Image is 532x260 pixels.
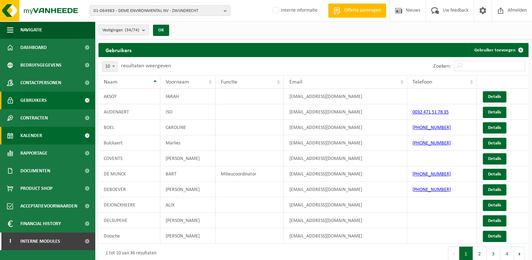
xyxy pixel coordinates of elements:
[433,63,451,69] label: Zoeken:
[20,162,50,180] span: Documenten
[153,25,169,36] button: OK
[483,231,506,242] a: Details
[469,43,528,57] a: Gebruiker toevoegen
[160,135,216,151] td: Marlies
[412,125,451,130] a: [PHONE_NUMBER]
[160,213,216,228] td: [PERSON_NAME]
[98,228,160,244] td: Dossche
[166,79,189,85] span: Voornaam
[98,213,160,228] td: DELSUPEHE
[90,5,230,16] button: 01-064983 - DEME ENVIRONMENTAL NV - ZWIJNDRECHT
[328,4,386,18] a: Offerte aanvragen
[98,182,160,197] td: DEBOEVER
[284,166,407,182] td: [EMAIL_ADDRESS][DOMAIN_NAME]
[160,104,216,120] td: ISO
[20,56,62,74] span: Bedrijfsgegevens
[483,200,506,211] a: Details
[98,104,160,120] td: AUDENAERT
[216,166,284,182] td: Milieucoordinator
[98,166,160,182] td: DE MUNCK
[483,107,506,118] a: Details
[284,182,407,197] td: [EMAIL_ADDRESS][DOMAIN_NAME]
[483,215,506,227] a: Details
[20,39,47,56] span: Dashboard
[102,247,156,260] div: 1 tot 10 van 36 resultaten
[284,104,407,120] td: [EMAIL_ADDRESS][DOMAIN_NAME]
[20,109,48,127] span: Contracten
[412,172,451,177] a: [PHONE_NUMBER]
[284,135,407,151] td: [EMAIL_ADDRESS][DOMAIN_NAME]
[20,215,61,233] span: Financial History
[412,79,432,85] span: Telefoon
[20,21,42,39] span: Navigatie
[98,89,160,104] td: AKSOY
[160,182,216,197] td: [PERSON_NAME]
[7,233,13,250] span: I
[284,228,407,244] td: [EMAIL_ADDRESS][DOMAIN_NAME]
[483,91,506,103] a: Details
[284,151,407,166] td: [EMAIL_ADDRESS][DOMAIN_NAME]
[98,120,160,135] td: BOEL
[160,228,216,244] td: [PERSON_NAME]
[221,79,237,85] span: Functie
[483,122,506,134] a: Details
[98,135,160,151] td: Bulckaert
[412,110,449,115] a: 0032 471 51 78 35
[284,120,407,135] td: [EMAIL_ADDRESS][DOMAIN_NAME]
[483,138,506,149] a: Details
[483,153,506,165] a: Details
[271,5,318,16] label: Interne informatie
[483,169,506,180] a: Details
[94,6,221,16] span: 01-064983 - DEME ENVIRONMENTAL NV - ZWIJNDRECHT
[483,184,506,196] a: Details
[20,180,52,197] span: Product Shop
[102,62,117,72] span: 10
[98,197,160,213] td: DEJONCKHEERE
[20,144,47,162] span: Rapportage
[284,197,407,213] td: [EMAIL_ADDRESS][DOMAIN_NAME]
[412,187,451,192] a: [PHONE_NUMBER]
[160,166,216,182] td: BART
[20,74,61,92] span: Contactpersonen
[121,63,171,69] label: resultaten weergeven
[20,127,42,144] span: Kalender
[342,7,383,14] span: Offerte aanvragen
[160,151,216,166] td: [PERSON_NAME]
[20,92,47,109] span: Gebruikers
[160,197,216,213] td: ALIX
[160,89,216,104] td: FARAH
[289,79,302,85] span: Email
[125,28,139,32] count: (34/74)
[284,89,407,104] td: [EMAIL_ADDRESS][DOMAIN_NAME]
[102,61,117,72] span: 10
[284,213,407,228] td: [EMAIL_ADDRESS][DOMAIN_NAME]
[104,79,117,85] span: Naam
[98,25,149,35] button: Vestigingen(34/74)
[98,43,139,57] h2: Gebruikers
[412,141,451,146] a: [PHONE_NUMBER]
[20,197,77,215] span: Acceptatievoorwaarden
[102,25,139,36] span: Vestigingen
[160,120,216,135] td: CAROLINE
[98,151,160,166] td: COVENTS
[20,233,60,250] span: Interne modules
